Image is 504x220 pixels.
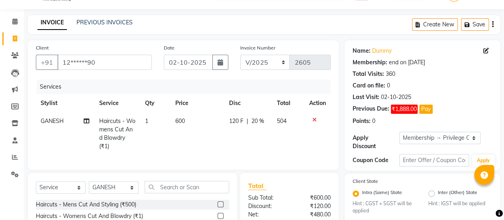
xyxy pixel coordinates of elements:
[381,93,411,101] div: 02-10-2025
[41,117,64,125] span: GANESH
[412,18,458,31] button: Create New
[171,94,224,112] th: Price
[353,58,387,67] div: Membership:
[229,117,243,125] span: 120 F
[37,79,337,94] div: Services
[242,194,290,202] div: Sub Total:
[37,16,67,30] a: INVOICE
[391,105,418,114] span: ₹1,888.00
[36,200,136,209] div: Haircuts - Mens Cut And Styling (₹500)
[362,189,402,198] label: Intra (Same) State
[242,202,290,210] div: Discount:
[353,105,389,114] div: Previous Due:
[372,47,392,55] a: Dummy
[248,182,267,190] span: Total
[353,134,399,151] div: Apply Discount
[289,194,337,202] div: ₹600.00
[289,210,337,219] div: ₹480.00
[36,44,49,52] label: Client
[145,117,148,125] span: 1
[438,189,477,198] label: Inter (Other) State
[389,58,425,67] div: end on [DATE]
[289,202,337,210] div: ₹120.00
[428,200,492,207] small: Hint : IGST will be applied
[353,47,371,55] div: Name:
[372,117,375,125] div: 0
[277,117,286,125] span: 504
[304,94,331,112] th: Action
[240,44,275,52] label: Invoice Number
[99,117,135,150] span: Haircuts - Womens Cut And Blowdry (₹1)
[353,117,371,125] div: Points:
[353,200,416,215] small: Hint : CGST + SGST will be applied
[175,117,185,125] span: 600
[353,93,379,101] div: Last Visit:
[94,94,140,112] th: Service
[164,44,175,52] label: Date
[399,154,469,166] input: Enter Offer / Coupon Code
[272,94,304,112] th: Total
[247,117,248,125] span: |
[251,117,264,125] span: 20 %
[145,181,229,193] input: Search or Scan
[386,70,395,78] div: 360
[419,105,433,114] button: Pay
[36,94,94,112] th: Stylist
[353,81,385,90] div: Card on file:
[76,19,133,26] a: PREVIOUS INVOICES
[461,18,489,31] button: Save
[472,155,495,166] button: Apply
[353,178,378,185] label: Client State
[387,81,390,90] div: 0
[36,55,58,70] button: +91
[140,94,170,112] th: Qty
[57,55,152,70] input: Search by Name/Mobile/Email/Code
[242,210,290,219] div: Net:
[224,94,272,112] th: Disc
[353,156,399,165] div: Coupon Code
[353,70,384,78] div: Total Visits:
